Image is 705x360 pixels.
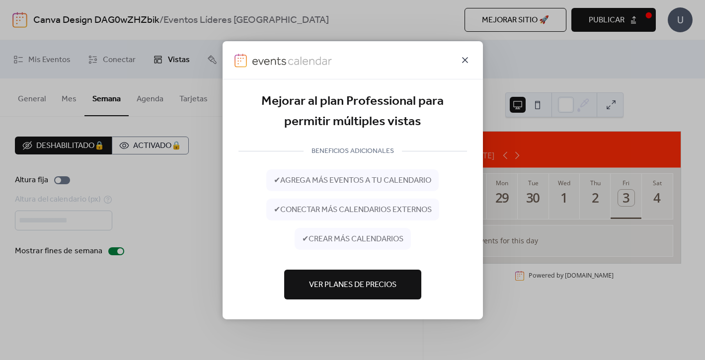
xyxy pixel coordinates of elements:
[274,204,432,216] span: ✔ conectar más calendarios externos
[274,175,431,187] span: ✔ agrega más eventos a tu calendario
[235,53,247,67] img: logo-icon
[309,279,396,291] span: Ver Planes de Precios
[238,91,467,132] div: Mejorar al plan Professional para permitir múltiples vistas
[284,270,421,299] button: Ver Planes de Precios
[302,233,403,245] span: ✔ crear más calendarios
[304,145,402,157] span: BENEFICIOS ADICIONALES
[252,53,332,67] img: logo-type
